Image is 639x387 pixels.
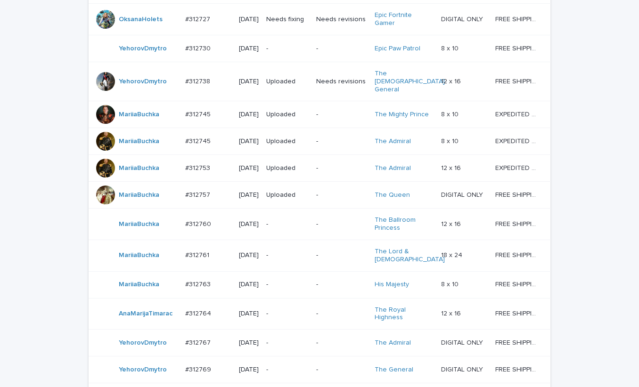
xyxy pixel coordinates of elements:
[89,356,554,383] tr: YehorovDmytro #312769#312769 [DATE]--The General DIGITAL ONLYDIGITAL ONLY FREE SHIPPING - preview...
[266,220,309,228] p: -
[89,209,554,240] tr: MariiaBuchka #312760#312760 [DATE]--The Ballroom Princess 12 x 1612 x 16 FREE SHIPPING - preview ...
[316,339,367,347] p: -
[266,164,309,172] p: Uploaded
[185,162,212,172] p: #312753
[375,70,445,93] a: The [DEMOGRAPHIC_DATA] General
[185,218,213,228] p: #312760
[239,366,259,374] p: [DATE]
[266,310,309,318] p: -
[119,78,167,86] a: YehorovDmytro
[119,137,159,145] a: MariiaBuchka
[119,16,163,24] a: OksanaHolets
[185,109,213,119] p: #312745
[375,216,434,232] a: The Ballroom Princess
[375,191,410,199] a: The Queen
[266,137,309,145] p: Uploaded
[375,339,411,347] a: The Admiral
[375,306,434,322] a: The Royal Highness
[266,111,309,119] p: Uploaded
[375,111,429,119] a: The Mighty Prince
[441,279,460,289] p: 8 x 10
[495,337,541,347] p: FREE SHIPPING - preview in 1-2 business days, after your approval delivery will take 5-10 b.d.
[441,136,460,145] p: 8 x 10
[119,191,159,199] a: MariiaBuchka
[495,364,541,374] p: FREE SHIPPING - preview in 1-2 business days, after your approval delivery will take 5-10 b.d.
[119,164,159,172] a: MariiaBuchka
[495,250,541,259] p: FREE SHIPPING - preview in 1-2 business days, after your approval delivery will take 5-10 b.d.
[316,251,367,259] p: -
[89,240,554,271] tr: MariiaBuchka #312761#312761 [DATE]--The Lord & [DEMOGRAPHIC_DATA] 18 x 2418 x 24 FREE SHIPPING - ...
[266,366,309,374] p: -
[239,137,259,145] p: [DATE]
[239,78,259,86] p: [DATE]
[185,43,213,53] p: #312730
[239,164,259,172] p: [DATE]
[495,14,541,24] p: FREE SHIPPING - preview in 1-2 business days, after your approval delivery will take 5-10 b.d.
[495,189,541,199] p: FREE SHIPPING - preview in 1-2 business days, after your approval delivery will take 5-10 b.d.
[375,11,434,27] a: Epic Fortnite Gamer
[495,279,541,289] p: FREE SHIPPING - preview in 1-2 business days, after your approval delivery will take 5-10 b.d.
[239,281,259,289] p: [DATE]
[441,364,485,374] p: DIGITAL ONLY
[375,137,411,145] a: The Admiral
[89,35,554,62] tr: YehorovDmytro #312730#312730 [DATE]--Epic Paw Patrol 8 x 108 x 10 FREE SHIPPING - preview in 1-2 ...
[495,76,541,86] p: FREE SHIPPING - preview in 1-2 business days, after your approval delivery will take 5-10 b.d.
[441,308,463,318] p: 12 x 16
[119,45,167,53] a: YehorovDmytro
[185,136,213,145] p: #312745
[185,76,212,86] p: #312738
[316,78,367,86] p: Needs revisions
[89,155,554,182] tr: MariiaBuchka #312753#312753 [DATE]Uploaded-The Admiral 12 x 1612 x 16 EXPEDITED SHIPPING - previe...
[239,191,259,199] p: [DATE]
[441,14,485,24] p: DIGITAL ONLY
[239,251,259,259] p: [DATE]
[375,281,409,289] a: His Majesty
[119,310,172,318] a: AnaMarijaTimarac
[441,76,463,86] p: 12 x 16
[185,14,212,24] p: #312727
[89,101,554,128] tr: MariiaBuchka #312745#312745 [DATE]Uploaded-The Mighty Prince 8 x 108 x 10 EXPEDITED SHIPPING - pr...
[89,4,554,35] tr: OksanaHolets #312727#312727 [DATE]Needs fixingNeeds revisionsEpic Fortnite Gamer DIGITAL ONLYDIGI...
[239,16,259,24] p: [DATE]
[89,128,554,155] tr: MariiaBuchka #312745#312745 [DATE]Uploaded-The Admiral 8 x 108 x 10 EXPEDITED SHIPPING - preview ...
[89,330,554,356] tr: YehorovDmytro #312767#312767 [DATE]--The Admiral DIGITAL ONLYDIGITAL ONLY FREE SHIPPING - preview...
[119,366,167,374] a: YehorovDmytro
[185,279,213,289] p: #312763
[119,281,159,289] a: MariiaBuchka
[375,248,445,264] a: The Lord & [DEMOGRAPHIC_DATA]
[119,111,159,119] a: MariiaBuchka
[441,43,460,53] p: 8 x 10
[185,189,212,199] p: #312757
[375,366,413,374] a: The General
[495,218,541,228] p: FREE SHIPPING - preview in 1-2 business days, after your approval delivery will take 5-10 b.d.
[375,164,411,172] a: The Admiral
[89,62,554,101] tr: YehorovDmytro #312738#312738 [DATE]UploadedNeeds revisionsThe [DEMOGRAPHIC_DATA] General 12 x 161...
[495,109,541,119] p: EXPEDITED SHIPPING - preview in 1 business day; delivery up to 5 business days after your approval.
[185,337,213,347] p: #312767
[316,220,367,228] p: -
[441,218,463,228] p: 12 x 16
[441,162,463,172] p: 12 x 16
[239,339,259,347] p: [DATE]
[375,45,420,53] a: Epic Paw Patrol
[185,364,213,374] p: #312769
[316,16,367,24] p: Needs revisions
[266,251,309,259] p: -
[316,366,367,374] p: -
[239,111,259,119] p: [DATE]
[266,191,309,199] p: Uploaded
[239,310,259,318] p: [DATE]
[441,109,460,119] p: 8 x 10
[266,339,309,347] p: -
[185,250,211,259] p: #312761
[316,281,367,289] p: -
[266,45,309,53] p: -
[441,189,485,199] p: DIGITAL ONLY
[316,191,367,199] p: -
[119,251,159,259] a: MariiaBuchka
[316,111,367,119] p: -
[441,250,464,259] p: 18 x 24
[495,43,541,53] p: FREE SHIPPING - preview in 1-2 business days, after your approval delivery will take 5-10 b.d.
[119,220,159,228] a: MariiaBuchka
[239,45,259,53] p: [DATE]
